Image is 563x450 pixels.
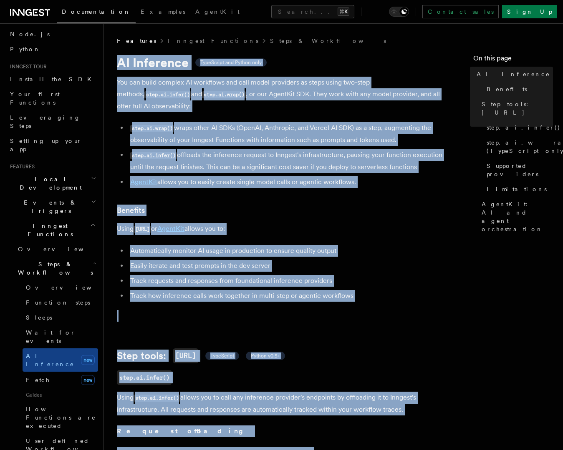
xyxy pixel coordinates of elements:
[422,5,499,18] a: Contact sales
[7,87,98,110] a: Your first Functions
[15,260,93,277] span: Steps & Workflows
[251,352,280,359] span: Python v0.5+
[128,176,451,188] li: allows you to easily create single model calls or agentic workflows.
[23,280,98,295] a: Overview
[117,348,285,363] a: Step tools:[URL] TypeScript Python v0.5+
[144,91,191,98] code: step.ai.infer()
[210,352,234,359] span: TypeScript
[487,85,527,93] span: Benefits
[117,37,156,45] span: Features
[26,299,90,306] span: Function steps
[136,2,190,22] a: Examples
[7,163,35,170] span: Features
[483,120,553,135] a: step.ai.infer()
[477,70,550,78] span: AI Inference
[483,158,553,182] a: Supported providers
[473,53,553,67] h4: On this page
[26,284,112,291] span: Overview
[57,2,136,23] a: Documentation
[389,7,409,17] button: Toggle dark mode
[134,395,180,402] code: step.ai.infer()
[195,8,240,15] span: AgentKit
[62,8,131,15] span: Documentation
[7,195,98,218] button: Events & Triggers
[23,402,98,433] a: How Functions are executed
[15,242,98,257] a: Overview
[26,352,74,367] span: AI Inference
[26,329,76,344] span: Wait for events
[202,91,246,98] code: step.ai.wrap()
[168,37,258,45] a: Inngest Functions
[10,31,50,37] span: Node.js
[130,125,174,132] code: step.ai.wrap()
[117,77,451,112] p: You can build complex AI workflows and call model providers as steps using two-step methods, and ...
[487,123,560,132] span: step.ai.infer()
[128,290,451,302] li: Track how inference calls work together in multi-step or agentic workflows
[338,7,349,16] kbd: ⌘K
[23,348,98,372] a: AI Inferencenew
[482,100,553,117] span: Step tools: [URL]
[173,348,199,363] code: [URL]
[141,8,185,15] span: Examples
[10,137,82,152] span: Setting up your app
[270,37,386,45] a: Steps & Workflows
[117,205,145,216] a: Benefits
[117,223,451,235] p: Using or allows you to:
[117,370,172,385] a: step.ai.infer()
[117,55,451,70] h1: AI Inference
[117,392,451,415] p: Using allows you to call any inference provider's endpoints by offloading it to Inngest's infrast...
[10,114,81,129] span: Leveraging Steps
[130,152,177,159] code: step.ai.infer()
[10,91,60,106] span: Your first Functions
[7,222,90,238] span: Inngest Functions
[18,246,104,252] span: Overview
[7,198,91,215] span: Events & Triggers
[502,5,557,18] a: Sign Up
[271,5,354,18] button: Search...⌘K
[483,82,553,97] a: Benefits
[482,200,553,233] span: AgentKit: AI and agent orchestration
[128,245,451,257] li: Automatically monitor AI usage in production to ensure quality output
[134,226,151,233] code: [URL]
[7,27,98,42] a: Node.js
[23,295,98,310] a: Function steps
[7,110,98,133] a: Leveraging Steps
[117,427,249,435] strong: Request offloading
[478,197,553,237] a: AgentKit: AI and agent orchestration
[200,59,262,66] span: TypeScript and Python only
[130,178,157,186] a: AgentKit
[473,67,553,82] a: AI Inference
[23,388,98,402] span: Guides
[487,162,553,178] span: Supported providers
[128,260,451,272] li: Easily iterate and test prompts in the dev server
[128,275,451,287] li: Track requests and responses from foundational inference providers
[26,377,50,383] span: Fetch
[157,225,184,232] a: AgentKit
[7,72,98,87] a: Install the SDK
[483,182,553,197] a: Limitations
[10,46,40,52] span: Python
[23,325,98,348] a: Wait for events
[487,185,547,193] span: Limitations
[10,76,96,82] span: Install the SDK
[7,133,98,157] a: Setting up your app
[7,218,98,242] button: Inngest Functions
[190,2,245,22] a: AgentKit
[7,172,98,195] button: Local Development
[23,310,98,325] a: Sleeps
[26,406,96,429] span: How Functions are executed
[15,257,98,280] button: Steps & Workflows
[483,135,553,158] a: step.ai.wrap() (TypeScript only)
[81,375,95,385] span: new
[478,97,553,120] a: Step tools: [URL]
[128,122,451,146] li: wraps other AI SDKs (OpenAI, Anthropic, and Vercel AI SDK) as a step, augmenting the observabilit...
[81,355,95,365] span: new
[7,63,47,70] span: Inngest tour
[7,42,98,57] a: Python
[7,175,91,192] span: Local Development
[23,372,98,388] a: Fetchnew
[128,149,451,173] li: offloads the inference request to Inngest's infrastructure, pausing your function execution until...
[26,314,52,321] span: Sleeps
